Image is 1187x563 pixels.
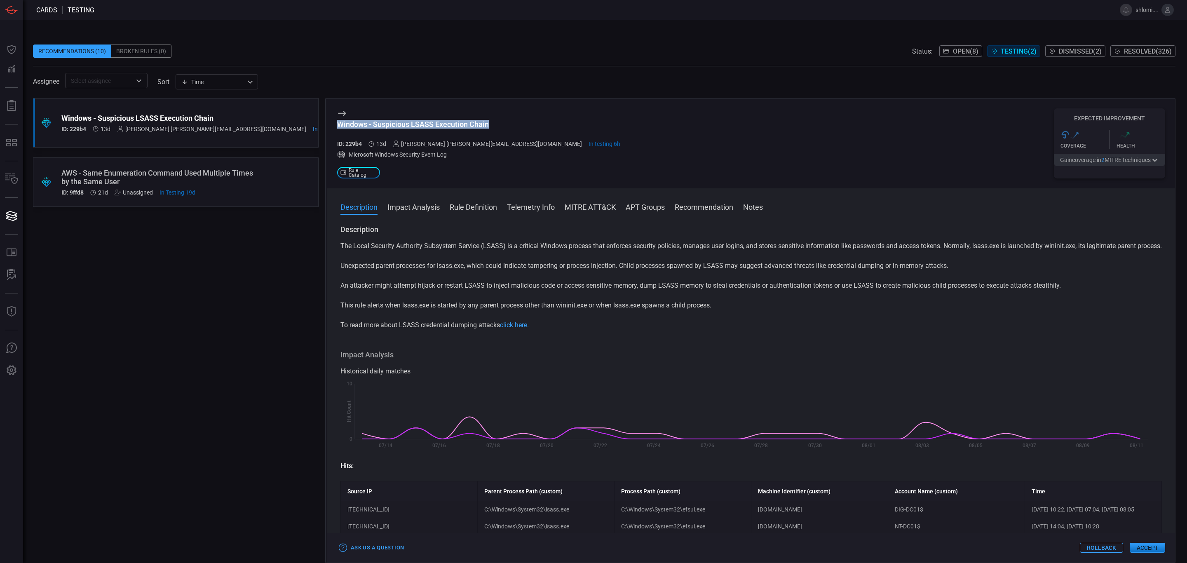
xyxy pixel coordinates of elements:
strong: Time [1032,488,1045,495]
span: Resolved ( 326 ) [1124,47,1172,55]
td: NT-DC01$ [888,518,1025,535]
td: C:\Windows\System32\lsass.exe [478,518,615,535]
button: Telemetry Info [507,202,555,211]
div: Time [181,78,245,86]
div: Broken Rules (0) [111,45,171,58]
text: 08/11 [1130,443,1143,448]
span: Dismissed ( 2 ) [1059,47,1102,55]
button: Accept [1130,543,1165,553]
button: Detections [2,59,21,79]
h5: ID: 229b4 [337,141,362,147]
span: Status: [912,47,933,55]
strong: Parent Process Path (custom) [484,488,563,495]
text: 08/03 [915,443,929,448]
div: Historical daily matches [340,366,1162,376]
button: MITRE ATT&CK [565,202,616,211]
button: Ask Us a Question [337,542,406,554]
div: Health [1117,143,1166,149]
span: Assignee [33,77,59,85]
h5: ID: 229b4 [61,126,86,132]
div: AWS - Same Enumeration Command Used Multiple Times by the Same User [61,169,259,186]
div: [PERSON_NAME] [PERSON_NAME][EMAIL_ADDRESS][DOMAIN_NAME] [117,126,306,132]
label: sort [157,78,169,86]
input: Select assignee [68,75,131,86]
button: Rule Definition [450,202,497,211]
td: C:\Windows\System32\efsui.exe [615,518,751,535]
button: ALERT ANALYSIS [2,265,21,285]
strong: Process Path (custom) [621,488,680,495]
td: C:\Windows\System32\lsass.exe [478,501,615,518]
p: To read more about LSASS credential dumping attacks [340,320,1162,330]
text: 08/01 [862,443,875,448]
button: Impact Analysis [387,202,440,211]
div: Unassigned [115,189,153,196]
td: [DOMAIN_NAME] [751,501,888,518]
text: 07/24 [647,443,661,448]
div: Windows - Suspicious LSASS Execution Chain [337,120,620,129]
text: 08/07 [1023,443,1036,448]
button: Open [133,75,145,87]
td: DIG-DC01$ [888,501,1025,518]
span: Testing ( 2 ) [1001,47,1037,55]
button: Threat Intelligence [2,302,21,321]
td: C:\Windows\System32\efsui.exe [615,501,751,518]
strong: Source IP [347,488,372,495]
td: [TECHNICAL_ID] [341,518,478,535]
text: 07/28 [754,443,768,448]
span: Aug 25, 2025 11:38 AM [589,141,620,147]
span: Cards [36,6,57,14]
strong: Machine Identifier (custom) [758,488,830,495]
span: Aug 06, 2025 11:08 AM [160,189,195,196]
span: Aug 12, 2025 11:11 AM [376,141,386,147]
span: shlomi.dr [1135,7,1158,13]
span: Rule Catalog [349,168,377,178]
button: Rule Catalog [2,243,21,263]
span: Aug 04, 2025 3:55 PM [98,189,108,196]
text: 07/16 [432,443,446,448]
button: Ask Us A Question [2,338,21,358]
span: 2 [1101,157,1105,163]
text: 08/09 [1076,443,1090,448]
td: [DOMAIN_NAME] [751,518,888,535]
span: Open ( 8 ) [953,47,978,55]
strong: Account Name (custom) [895,488,958,495]
span: testing [68,6,94,14]
text: 07/22 [593,443,607,448]
button: Dismissed(2) [1045,45,1105,57]
button: Testing(2) [987,45,1040,57]
button: MITRE - Detection Posture [2,133,21,152]
h3: Impact Analysis [340,350,1162,360]
text: Hit Count [346,401,352,422]
div: Coverage [1060,143,1110,149]
div: Recommendations (10) [33,45,111,58]
h5: ID: 9ffd8 [61,189,84,196]
h3: Description [340,225,1162,235]
text: 07/18 [486,443,500,448]
button: Preferences [2,361,21,380]
button: APT Groups [626,202,665,211]
text: 0 [350,436,352,442]
td: [TECHNICAL_ID] [341,501,478,518]
div: Microsoft Windows Security Event Log [337,150,620,159]
text: 08/05 [969,443,983,448]
button: Cards [2,206,21,226]
button: Dashboard [2,40,21,59]
text: 07/26 [701,443,714,448]
button: Gaincoverage in2MITRE techniques [1054,154,1165,166]
h5: Expected Improvement [1054,115,1165,122]
button: Description [340,202,378,211]
button: Inventory [2,169,21,189]
div: Windows - Suspicious LSASS Execution Chain [61,114,345,122]
button: Reports [2,96,21,116]
span: Aug 12, 2025 11:11 AM [101,126,110,132]
p: The Local Security Authority Subsystem Service (LSASS) is a critical Windows process that enforce... [340,241,1162,251]
p: An attacker might attempt hijack or restart LSASS to inject malicious code or access sensitive me... [340,281,1162,291]
text: 07/14 [379,443,392,448]
text: 07/20 [540,443,554,448]
p: Unexpected parent processes for lsass.exe, which could indicate tampering or process injection. C... [340,261,1162,271]
span: Aug 25, 2025 11:38 AM [313,126,345,132]
button: Resolved(326) [1110,45,1175,57]
a: click here. [500,321,529,329]
button: Notes [743,202,763,211]
button: Recommendation [675,202,733,211]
